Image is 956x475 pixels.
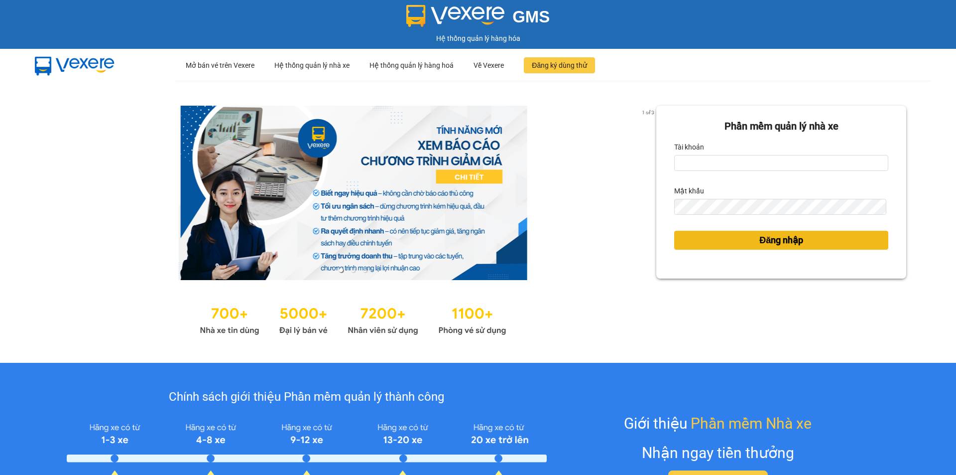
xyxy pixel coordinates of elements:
[642,106,656,280] button: next slide / item
[339,268,343,272] li: slide item 1
[406,5,505,27] img: logo 2
[274,49,350,81] div: Hệ thống quản lý nhà xe
[351,268,355,272] li: slide item 2
[639,106,656,119] p: 1 of 3
[691,412,812,435] span: Phần mềm Nhà xe
[474,49,504,81] div: Về Vexere
[406,15,550,23] a: GMS
[363,268,367,272] li: slide item 3
[674,139,704,155] label: Tài khoản
[524,57,595,73] button: Đăng ký dùng thử
[624,412,812,435] div: Giới thiệu
[759,233,803,247] span: Đăng nhập
[186,49,254,81] div: Mở bán vé trên Vexere
[512,7,550,26] span: GMS
[674,155,888,171] input: Tài khoản
[532,60,587,71] span: Đăng ký dùng thử
[200,300,506,338] img: Statistics.png
[674,183,704,199] label: Mật khẩu
[674,231,888,250] button: Đăng nhập
[674,119,888,134] div: Phần mềm quản lý nhà xe
[2,33,954,44] div: Hệ thống quản lý hàng hóa
[369,49,454,81] div: Hệ thống quản lý hàng hoá
[674,199,886,215] input: Mật khẩu
[50,106,64,280] button: previous slide / item
[67,388,546,407] div: Chính sách giới thiệu Phần mềm quản lý thành công
[642,441,794,465] div: Nhận ngay tiền thưởng
[25,49,124,82] img: mbUUG5Q.png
